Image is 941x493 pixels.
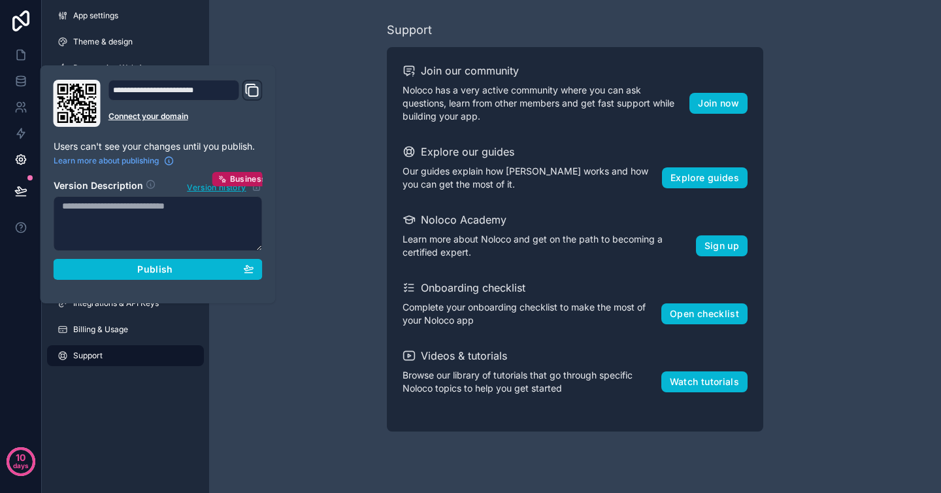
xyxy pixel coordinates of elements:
h2: Videos & tutorials [421,348,507,364]
button: Sign up [696,235,748,256]
a: Progressive Web App [47,58,204,78]
p: Complete your onboarding checklist to make the most of your Noloco app [403,301,661,327]
span: Business [230,174,267,184]
h2: Explore our guides [421,144,514,160]
p: Users can't see your changes until you publish. [54,140,263,153]
span: App settings [73,10,118,21]
h2: Version Description [54,179,143,194]
h2: Onboarding checklist [421,280,525,296]
a: Support [47,345,204,366]
p: Learn more about Noloco and get on the path to becoming a certified expert. [403,233,696,259]
h2: Noloco Academy [421,212,506,228]
span: Support [73,350,103,361]
a: Connect your domain [108,111,263,122]
p: 10 [16,451,25,464]
a: App settings [47,5,204,26]
div: Domain and Custom Link [108,80,263,127]
button: Version historyBusiness [186,179,262,194]
div: Support [387,21,432,39]
a: Learn more about publishing [54,156,174,166]
button: Watch tutorials [661,371,748,392]
span: Learn more about publishing [54,156,159,166]
span: Integrations & API Keys [73,298,159,309]
h2: Join our community [421,63,519,78]
a: Integrations & API Keys [47,293,204,314]
p: Browse our library of tutorials that go through specific Noloco topics to help you get started [403,369,661,395]
button: Publish [54,259,263,280]
span: Publish [137,263,173,275]
p: Our guides explain how [PERSON_NAME] works and how you can get the most of it. [403,165,662,191]
span: Version history [187,180,246,193]
button: Open checklist [661,303,748,324]
a: Billing & Usage [47,319,204,340]
button: Join now [689,93,748,114]
a: Theme & design [47,31,204,52]
span: Billing & Usage [73,324,128,335]
span: Progressive Web App [73,63,152,73]
p: Noloco has a very active community where you can ask questions, learn from other members and get ... [403,84,689,123]
p: days [13,456,29,475]
span: Theme & design [73,37,133,47]
button: Explore guides [662,167,748,188]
